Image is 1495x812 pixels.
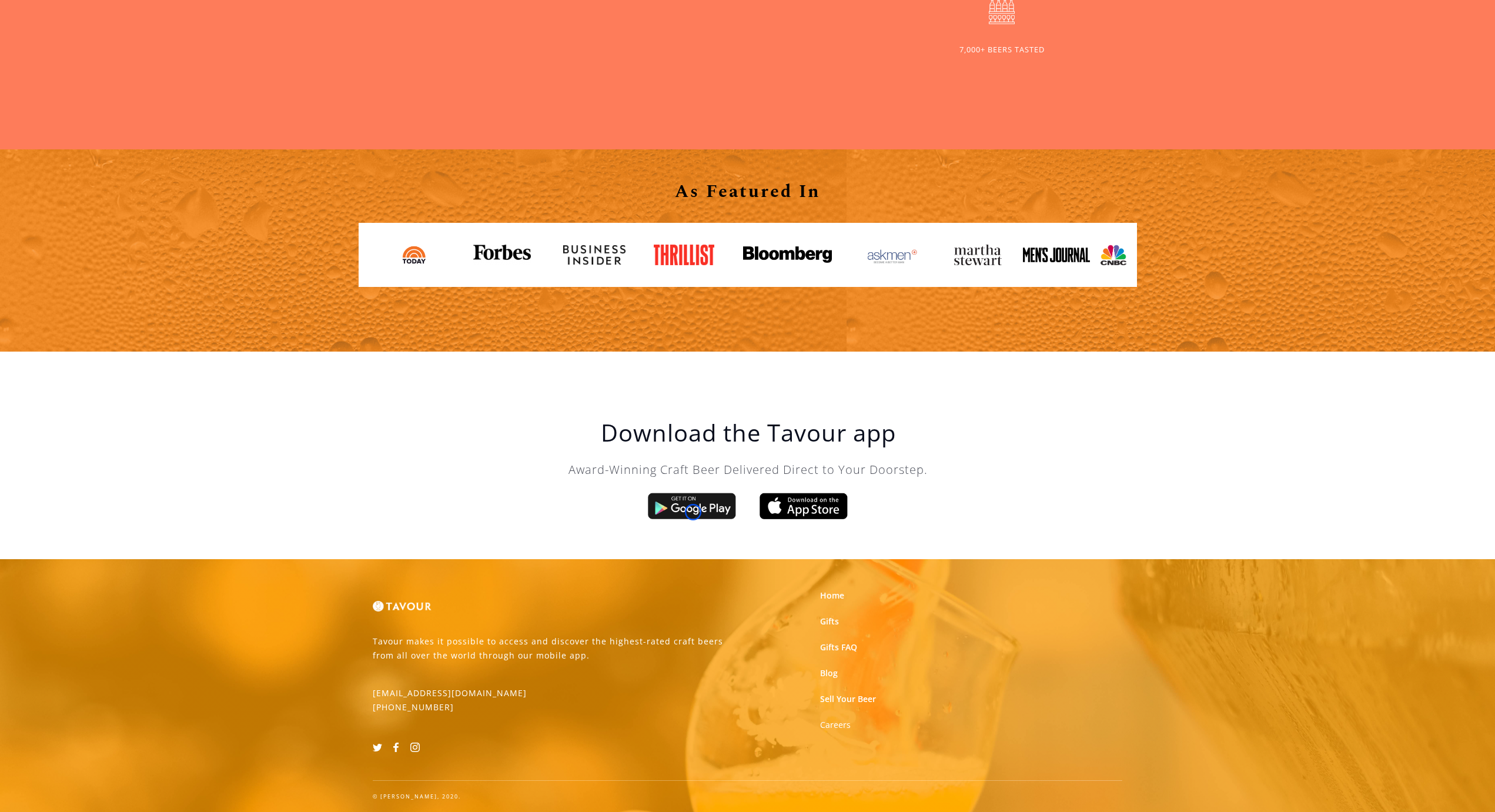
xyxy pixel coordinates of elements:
[513,461,984,479] p: Award-Winning Craft Beer Delivered Direct to Your Doorstep.
[820,616,839,627] a: Gifts
[373,793,1122,801] div: © [PERSON_NAME], 2020.
[675,178,821,205] strong: As Featured In
[513,419,984,447] h1: Download the Tavour app
[820,719,851,731] a: Careers
[373,686,527,714] p: [EMAIL_ADDRESS][DOMAIN_NAME] [PHONE_NUMBER]
[820,719,851,730] strong: Careers
[373,634,739,663] p: Tavour makes it possible to access and discover the highest-rated craft beers from all over the w...
[820,667,838,679] a: Blog
[959,44,1045,55] div: 7,000+ BEERS TASTED
[820,641,857,653] a: Gifts FAQ
[820,590,844,602] a: Home
[820,693,876,705] a: Sell Your Beer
